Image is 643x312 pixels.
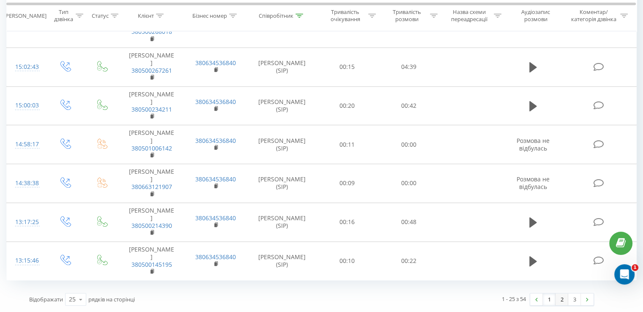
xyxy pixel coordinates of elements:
[120,86,183,125] td: [PERSON_NAME]
[131,105,172,113] a: 380500234211
[502,295,526,303] div: 1 - 25 з 54
[378,164,439,203] td: 00:00
[259,12,293,19] div: Співробітник
[317,164,378,203] td: 00:09
[555,293,568,305] a: 2
[317,203,378,241] td: 00:16
[88,296,135,303] span: рядків на сторінці
[192,12,227,19] div: Бізнес номер
[15,136,38,153] div: 14:58:17
[195,253,236,261] a: 380634536840
[195,98,236,106] a: 380634536840
[120,241,183,280] td: [PERSON_NAME]
[378,203,439,241] td: 00:48
[92,12,109,19] div: Статус
[317,47,378,86] td: 00:15
[248,203,317,241] td: [PERSON_NAME] (SIP)
[324,9,367,23] div: Тривалість очікування
[614,264,635,285] iframe: Intercom live chat
[447,9,492,23] div: Назва схеми переадресації
[248,47,317,86] td: [PERSON_NAME] (SIP)
[195,175,236,183] a: 380634536840
[317,241,378,280] td: 00:10
[15,59,38,75] div: 15:02:43
[378,47,439,86] td: 04:39
[120,125,183,164] td: [PERSON_NAME]
[15,175,38,192] div: 14:38:38
[386,9,428,23] div: Тривалість розмови
[120,203,183,241] td: [PERSON_NAME]
[248,125,317,164] td: [PERSON_NAME] (SIP)
[120,47,183,86] td: [PERSON_NAME]
[317,125,378,164] td: 00:11
[4,12,47,19] div: [PERSON_NAME]
[632,264,638,271] span: 1
[569,9,618,23] div: Коментар/категорія дзвінка
[378,125,439,164] td: 00:00
[317,86,378,125] td: 00:20
[131,183,172,191] a: 380663121907
[131,222,172,230] a: 380500214390
[517,137,550,152] span: Розмова не відбулась
[248,164,317,203] td: [PERSON_NAME] (SIP)
[568,293,581,305] a: 3
[69,295,76,304] div: 25
[131,144,172,152] a: 380501006142
[195,137,236,145] a: 380634536840
[378,241,439,280] td: 00:22
[15,214,38,230] div: 13:17:25
[378,86,439,125] td: 00:42
[53,9,73,23] div: Тип дзвінка
[138,12,154,19] div: Клієнт
[195,214,236,222] a: 380634536840
[195,59,236,67] a: 380634536840
[248,241,317,280] td: [PERSON_NAME] (SIP)
[131,66,172,74] a: 380500267261
[248,86,317,125] td: [PERSON_NAME] (SIP)
[543,293,555,305] a: 1
[29,296,63,303] span: Відображати
[511,9,561,23] div: Аудіозапис розмови
[15,97,38,114] div: 15:00:03
[15,252,38,269] div: 13:15:46
[131,260,172,268] a: 380500145195
[120,164,183,203] td: [PERSON_NAME]
[131,27,172,36] a: 380500268018
[517,175,550,191] span: Розмова не відбулась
